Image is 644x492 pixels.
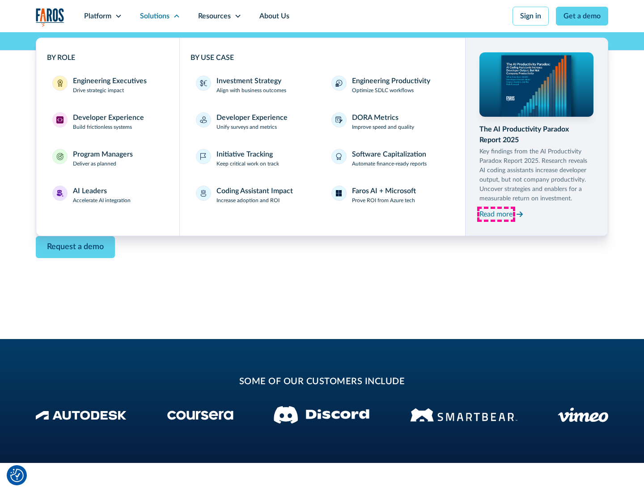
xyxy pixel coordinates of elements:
p: Align with business outcomes [216,86,286,94]
a: Initiative TrackingKeep critical work on track [191,144,319,173]
img: Autodesk Logo [36,411,127,420]
a: Get a demo [556,7,608,25]
div: Engineering Productivity [352,76,430,86]
a: Coding Assistant ImpactIncrease adoption and ROI [191,180,319,210]
div: Initiative Tracking [216,149,273,160]
img: Logo of the analytics and reporting company Faros. [36,8,64,26]
a: Faros AI + MicrosoftProve ROI from Azure tech [326,180,454,210]
div: Coding Assistant Impact [216,186,293,196]
div: Developer Experience [73,112,144,123]
img: Engineering Executives [56,80,64,87]
a: Engineering ExecutivesEngineering ExecutivesDrive strategic impact [47,70,169,100]
p: Accelerate AI integration [73,196,131,204]
a: Program ManagersProgram ManagersDeliver as planned [47,144,169,173]
p: Build frictionless systems [73,123,132,131]
a: Investment StrategyAlign with business outcomes [191,70,319,100]
div: The AI Productivity Paradox Report 2025 [479,124,594,145]
a: Contact Modal [36,236,115,258]
div: Engineering Executives [73,76,147,86]
p: Drive strategic impact [73,86,124,94]
a: DORA MetricsImprove speed and quality [326,107,454,136]
p: Keep critical work on track [216,160,279,168]
a: Sign in [513,7,549,25]
a: home [36,8,64,26]
p: Key findings from the AI Productivity Paradox Report 2025. Research reveals AI coding assistants ... [479,147,594,204]
div: Solutions [140,11,169,21]
img: Smartbear Logo [410,407,517,423]
img: Program Managers [56,153,64,160]
a: Developer ExperienceDeveloper ExperienceBuild frictionless systems [47,107,169,136]
p: Optimize SDLC workflows [352,86,414,94]
button: Cookie Settings [10,469,24,482]
a: Developer ExperienceUnify surveys and metrics [191,107,319,136]
div: BY USE CASE [191,52,454,63]
p: Deliver as planned [73,160,116,168]
a: Engineering ProductivityOptimize SDLC workflows [326,70,454,100]
p: Increase adoption and ROI [216,196,280,204]
nav: Solutions [36,32,608,236]
img: Revisit consent button [10,469,24,482]
a: The AI Productivity Paradox Report 2025Key findings from the AI Productivity Paradox Report 2025.... [479,52,594,221]
a: Software CapitalizationAutomate finance-ready reports [326,144,454,173]
div: Read more [479,209,513,220]
div: Platform [84,11,111,21]
div: AI Leaders [73,186,107,196]
div: Software Capitalization [352,149,426,160]
div: BY ROLE [47,52,169,63]
p: Prove ROI from Azure tech [352,196,415,204]
img: Vimeo logo [558,407,608,422]
p: Unify surveys and metrics [216,123,277,131]
div: Faros AI + Microsoft [352,186,416,196]
h2: some of our customers include [107,375,537,388]
img: Developer Experience [56,116,64,123]
p: Automate finance-ready reports [352,160,427,168]
a: AI LeadersAI LeadersAccelerate AI integration [47,180,169,210]
p: Improve speed and quality [352,123,414,131]
div: Resources [198,11,231,21]
img: Discord logo [274,406,369,424]
div: DORA Metrics [352,112,398,123]
img: Coursera Logo [167,411,233,420]
div: Program Managers [73,149,133,160]
div: Developer Experience [216,112,288,123]
div: Investment Strategy [216,76,281,86]
img: AI Leaders [56,190,64,197]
